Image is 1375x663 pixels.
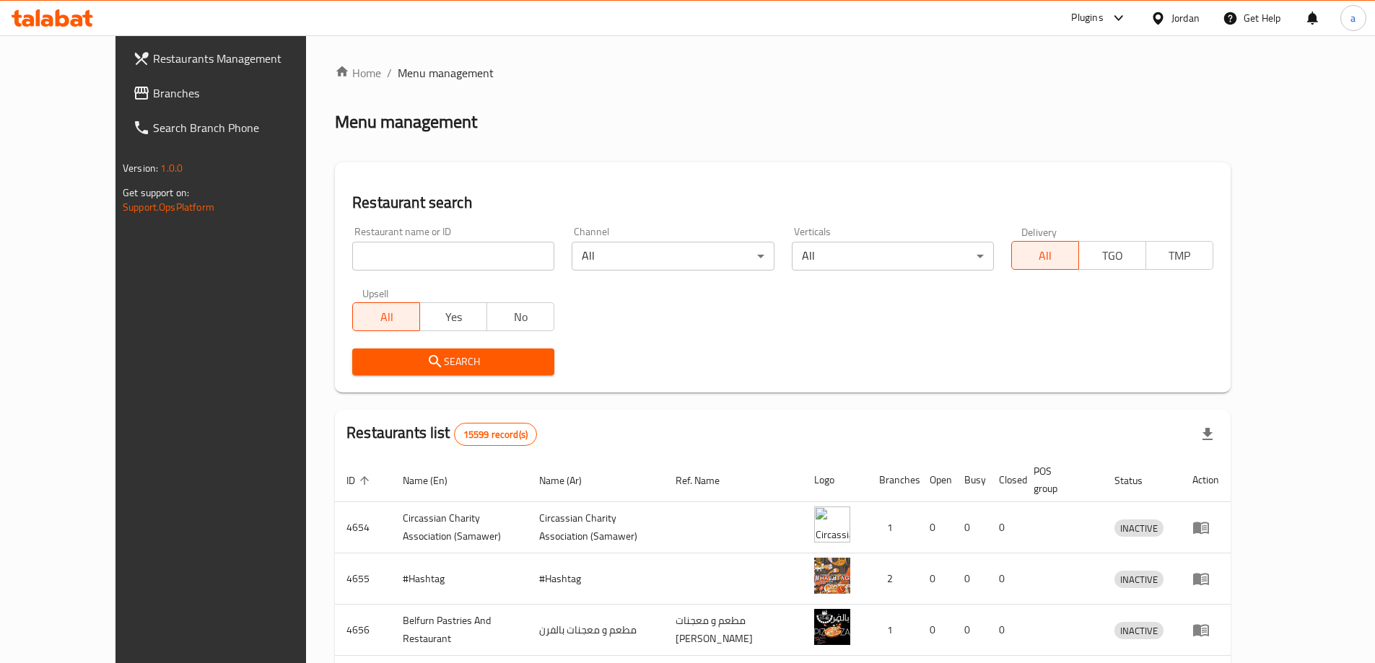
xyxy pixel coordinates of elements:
td: مطعم و معجنات بالفرن [528,605,664,656]
input: Search for restaurant name or ID.. [352,242,554,271]
nav: breadcrumb [335,64,1231,82]
h2: Restaurant search [352,192,1213,214]
div: Plugins [1071,9,1103,27]
div: Menu [1192,519,1219,536]
td: 0 [918,502,953,553]
div: All [792,242,994,271]
td: 0 [953,553,987,605]
span: Name (Ar) [539,472,601,489]
a: Search Branch Phone [121,110,345,145]
button: TMP [1145,241,1213,270]
td: ​Circassian ​Charity ​Association​ (Samawer) [391,502,528,553]
td: 4655 [335,553,391,605]
span: Menu management [398,64,494,82]
span: No [493,307,549,328]
span: Name (En) [403,472,466,489]
li: / [387,64,392,82]
th: Action [1181,458,1231,502]
span: Status [1114,472,1161,489]
span: INACTIVE [1114,520,1164,537]
td: 0 [918,553,953,605]
img: Belfurn Pastries And Restaurant [814,609,850,645]
span: Yes [426,307,481,328]
span: ID [346,472,374,489]
button: Yes [419,302,487,331]
a: Support.OpsPlatform [123,198,214,216]
button: All [352,302,420,331]
span: INACTIVE [1114,623,1164,639]
span: Search Branch Phone [153,119,333,136]
h2: Restaurants list [346,422,537,446]
th: Open [918,458,953,502]
span: POS group [1034,462,1086,497]
span: Branches [153,84,333,102]
a: Home [335,64,381,82]
td: مطعم و معجنات [PERSON_NAME] [664,605,803,656]
td: ​Circassian ​Charity ​Association​ (Samawer) [528,502,664,553]
td: 0 [987,502,1022,553]
div: All [572,242,774,271]
div: Jordan [1171,10,1200,26]
a: Restaurants Management [121,41,345,76]
td: 1 [868,502,918,553]
span: Ref. Name [676,472,738,489]
td: Belfurn Pastries And Restaurant [391,605,528,656]
td: 4656 [335,605,391,656]
span: Version: [123,159,158,177]
div: INACTIVE [1114,571,1164,588]
span: Restaurants Management [153,50,333,67]
td: 0 [918,605,953,656]
img: #Hashtag [814,558,850,594]
span: 1.0.0 [160,159,183,177]
td: 0 [953,502,987,553]
td: #Hashtag [391,553,528,605]
th: Busy [953,458,987,502]
span: INACTIVE [1114,571,1164,588]
th: Branches [868,458,918,502]
img: ​Circassian ​Charity ​Association​ (Samawer) [814,506,850,543]
button: No [486,302,554,331]
span: All [359,307,414,328]
td: 1 [868,605,918,656]
span: Search [364,353,543,371]
span: Get support on: [123,183,189,202]
td: 0 [987,605,1022,656]
span: All [1018,245,1073,266]
td: #Hashtag [528,553,664,605]
div: Export file [1190,417,1225,452]
span: a [1350,10,1356,26]
span: TMP [1152,245,1208,266]
h2: Menu management [335,110,477,133]
div: INACTIVE [1114,622,1164,639]
span: 15599 record(s) [455,428,536,442]
a: Branches [121,76,345,110]
div: Menu [1192,621,1219,638]
th: Closed [987,458,1022,502]
button: TGO [1078,241,1146,270]
th: Logo [803,458,868,502]
label: Upsell [362,288,389,298]
td: 0 [987,553,1022,605]
button: Search [352,348,554,375]
label: Delivery [1021,227,1057,237]
td: 4654 [335,502,391,553]
div: Total records count [454,423,537,446]
span: TGO [1085,245,1140,266]
td: 0 [953,605,987,656]
button: All [1011,241,1079,270]
td: 2 [868,553,918,605]
div: Menu [1192,570,1219,587]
